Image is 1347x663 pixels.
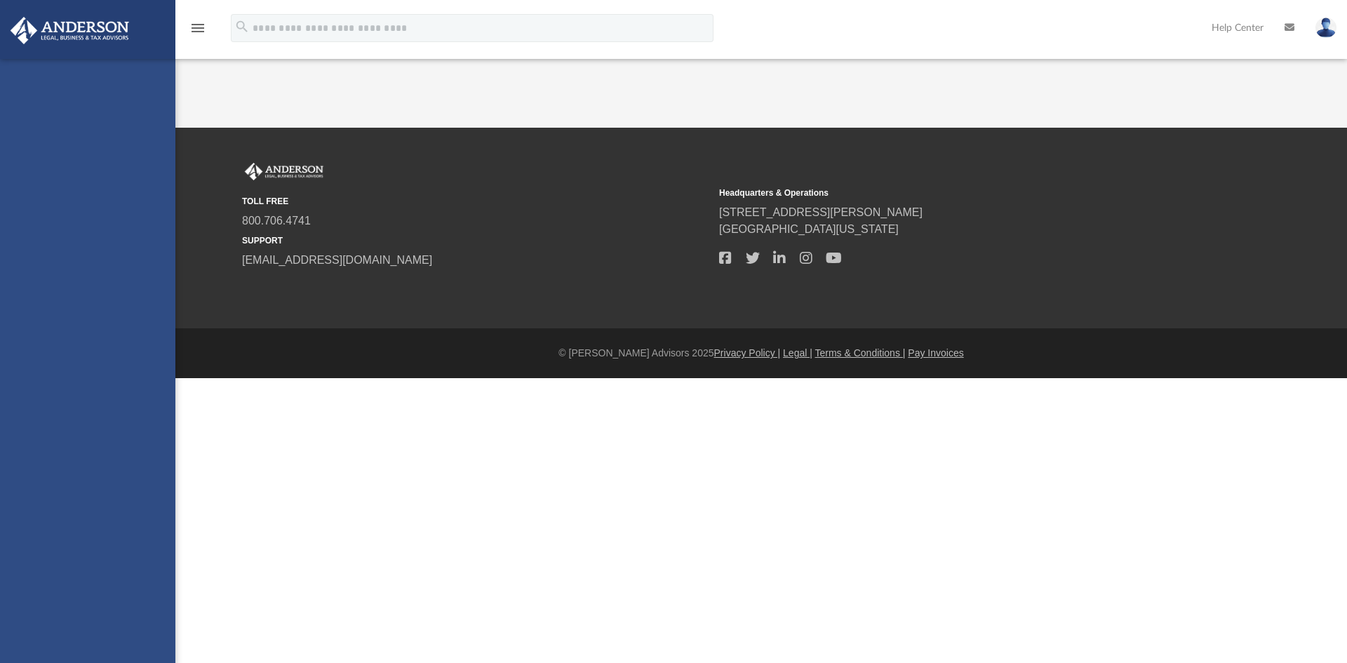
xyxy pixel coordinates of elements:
small: Headquarters & Operations [719,187,1186,199]
i: menu [189,20,206,36]
a: Privacy Policy | [714,347,781,359]
small: TOLL FREE [242,195,709,208]
i: search [234,19,250,34]
a: Pay Invoices [908,347,963,359]
a: [GEOGRAPHIC_DATA][US_STATE] [719,223,899,235]
small: SUPPORT [242,234,709,247]
img: Anderson Advisors Platinum Portal [6,17,133,44]
a: [STREET_ADDRESS][PERSON_NAME] [719,206,923,218]
img: User Pic [1315,18,1336,38]
a: menu [189,27,206,36]
div: © [PERSON_NAME] Advisors 2025 [175,346,1347,361]
a: Terms & Conditions | [815,347,906,359]
a: 800.706.4741 [242,215,311,227]
a: [EMAIL_ADDRESS][DOMAIN_NAME] [242,254,432,266]
a: Legal | [783,347,812,359]
img: Anderson Advisors Platinum Portal [242,163,326,181]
